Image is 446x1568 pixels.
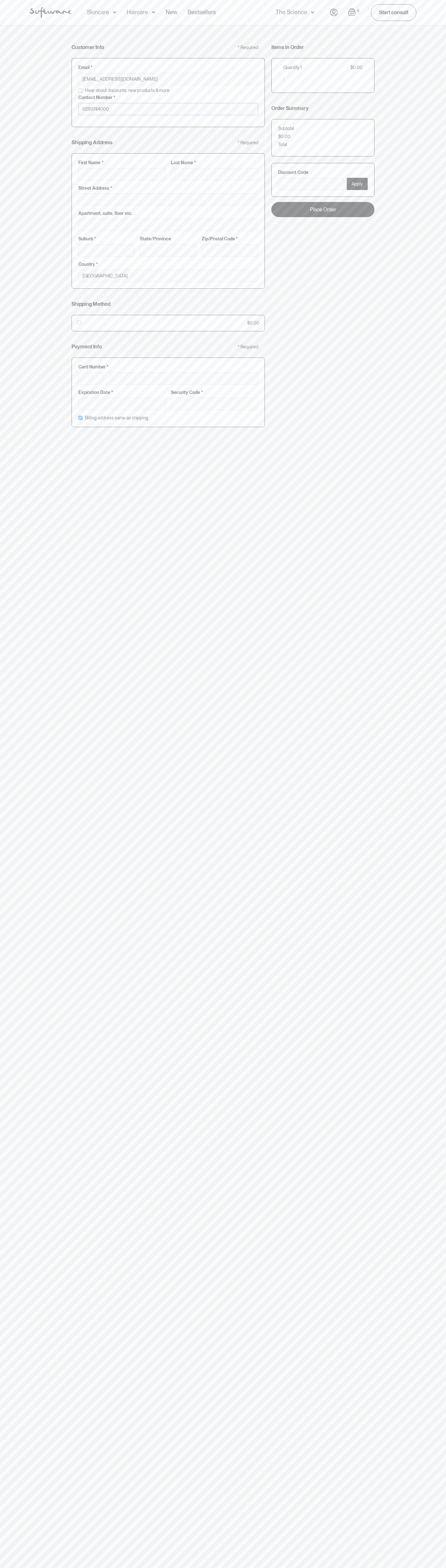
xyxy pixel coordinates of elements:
h4: Shipping Address [72,139,112,146]
div: $0.00 [247,320,259,326]
a: Open cart [348,8,361,17]
div: 0 [356,8,361,14]
label: Apartment, suite, floor etc. [78,211,258,216]
div: The Science [276,9,307,15]
button: Apply Discount [347,178,368,190]
img: arrow down [152,9,155,15]
h4: Payment Info [72,344,102,350]
label: Email * [78,65,258,70]
h4: Shipping Method [72,301,111,307]
img: arrow down [113,9,116,15]
label: Zip/Postal Code * [202,236,258,242]
label: State/Province [140,236,196,242]
label: Card Number * [78,364,258,370]
div: * Required [238,140,258,146]
img: Software Logo [30,7,72,18]
div: * Required [238,344,258,350]
label: Security Code * [171,390,258,395]
input: Hear about discounts, new products & more [78,88,82,93]
div: $0.00 [278,134,290,139]
input: $0.00 [77,320,81,325]
label: Suburb * [78,236,135,242]
label: Country * [78,262,258,267]
div: Skincare [87,9,109,15]
label: Last Name * [171,160,258,166]
label: Billing address same as shipping [85,415,148,421]
span: Hear about discounts, new products & more [85,88,170,93]
label: Discount Code [278,170,368,175]
h4: Items in Order [271,44,304,50]
span: : [283,75,285,81]
div: * Required [238,45,258,50]
div: Total [278,142,287,147]
img: arrow down [311,9,315,15]
label: Expiration Date * [78,390,166,395]
label: First Name * [78,160,166,166]
label: Street Address * [78,186,258,191]
h4: Customer Info [72,44,104,50]
a: Start consult [371,4,416,21]
div: Subtotal [278,126,294,131]
label: Contact Number * [78,95,258,100]
h4: Order Summary [271,105,309,111]
div: Haircare [127,9,148,15]
div: 1 [300,65,302,70]
div: Quantity: [283,65,300,70]
div: $0.00 [350,65,363,70]
a: Place Order [271,202,374,217]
